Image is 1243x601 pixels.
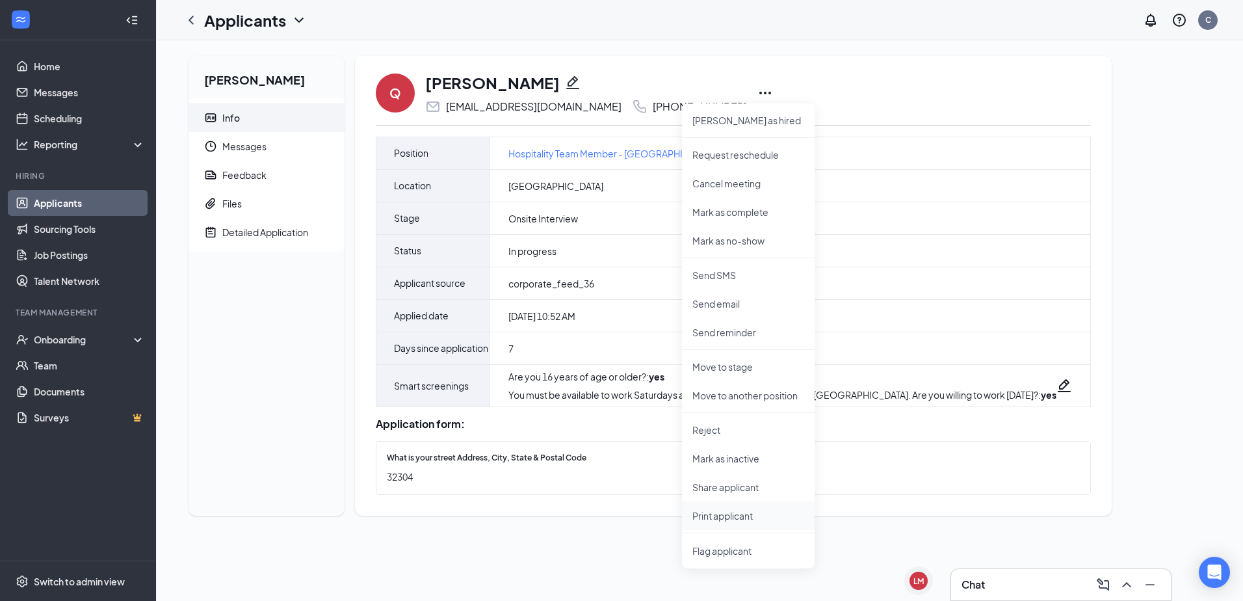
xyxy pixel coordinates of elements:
span: Location [394,170,431,202]
svg: NoteActive [204,226,217,239]
svg: Paperclip [204,197,217,210]
a: Home [34,53,145,79]
h1: Applicants [204,9,286,31]
p: Print applicant [692,509,804,522]
a: Sourcing Tools [34,216,145,242]
a: Applicants [34,190,145,216]
button: ChevronUp [1116,574,1137,595]
svg: Report [204,168,217,181]
p: Cancel meeting [692,177,804,190]
div: Application form: [376,418,1091,431]
svg: ChevronLeft [183,12,199,28]
svg: UserCheck [16,333,29,346]
a: SurveysCrown [34,405,145,431]
p: Send email [692,297,804,310]
div: [EMAIL_ADDRESS][DOMAIN_NAME] [446,100,621,113]
p: Share applicant [692,481,804,494]
div: Files [222,197,242,210]
a: Documents [34,379,145,405]
p: Move to stage [692,360,804,373]
span: 32304 [387,470,1067,484]
span: Messages [222,132,334,161]
a: Hospitality Team Member - [GEOGRAPHIC_DATA] [508,146,719,161]
div: Switch to admin view [34,575,125,588]
svg: ChevronDown [291,12,307,28]
svg: Settings [16,575,29,588]
svg: Collapse [125,14,138,27]
span: 7 [508,342,514,355]
div: C [1205,14,1211,25]
div: You must be available to work Saturdays at [DEMOGRAPHIC_DATA]-fil-A [GEOGRAPHIC_DATA]. Are you wi... [508,388,1056,401]
a: Messages [34,79,145,105]
span: Position [394,137,428,169]
span: Status [394,235,421,267]
svg: Pencil [565,75,581,90]
p: Send reminder [692,326,804,339]
a: ClockMessages [189,132,345,161]
span: What is your street Address, City, State & Postal Code [387,452,586,464]
a: ContactCardInfo [189,103,345,132]
div: [PHONE_NUMBER] [653,100,747,113]
svg: QuestionInfo [1171,12,1187,28]
a: ReportFeedback [189,161,345,189]
p: Reject [692,423,804,436]
strong: yes [1041,389,1056,401]
span: In progress [508,245,556,258]
svg: Email [425,99,441,114]
svg: Notifications [1143,12,1158,28]
svg: ChevronUp [1119,577,1134,593]
p: Mark as inactive [692,452,804,465]
div: Hiring [16,170,142,181]
span: Stage [394,202,420,234]
span: Onsite Interview [508,212,578,225]
span: corporate_feed_36 [508,277,594,290]
div: Info [222,111,240,124]
div: Onboarding [34,333,134,346]
div: Are you 16 years of age or older? : [508,370,1056,383]
strong: yes [649,371,664,382]
a: Team [34,353,145,379]
span: Applicant source [394,267,465,299]
a: NoteActiveDetailed Application [189,218,345,247]
div: Team Management [16,307,142,318]
svg: Ellipses [757,85,773,101]
div: Q [389,84,401,102]
svg: Analysis [16,138,29,151]
div: Open Intercom Messenger [1199,557,1230,588]
a: PaperclipFiles [189,189,345,218]
svg: Pencil [1056,378,1072,394]
div: Detailed Application [222,226,308,239]
button: ComposeMessage [1093,574,1114,595]
div: Feedback [222,168,267,181]
span: Smart screenings [394,370,469,402]
svg: Minimize [1142,577,1158,593]
span: Days since application [394,332,488,364]
p: Send SMS [692,269,804,282]
span: [DATE] 10:52 AM [508,310,575,323]
a: Job Postings [34,242,145,268]
p: Mark as complete [692,206,804,219]
div: Reporting [34,138,146,151]
svg: WorkstreamLogo [14,13,27,26]
p: Request reschedule [692,148,804,161]
p: Mark as no-show [692,234,804,247]
span: Flag applicant [692,544,804,558]
div: LM [913,576,924,587]
button: Minimize [1140,574,1160,595]
a: Talent Network [34,268,145,294]
svg: Phone [632,99,648,114]
p: [PERSON_NAME] as hired [692,114,804,127]
svg: ComposeMessage [1095,577,1111,593]
h3: Chat [962,578,985,592]
a: Scheduling [34,105,145,131]
h1: [PERSON_NAME] [425,72,560,94]
span: [GEOGRAPHIC_DATA] [508,180,603,193]
svg: ContactCard [204,111,217,124]
span: Applied date [394,300,449,332]
svg: Clock [204,140,217,153]
p: Move to another position [692,389,804,402]
h2: [PERSON_NAME] [189,56,345,98]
